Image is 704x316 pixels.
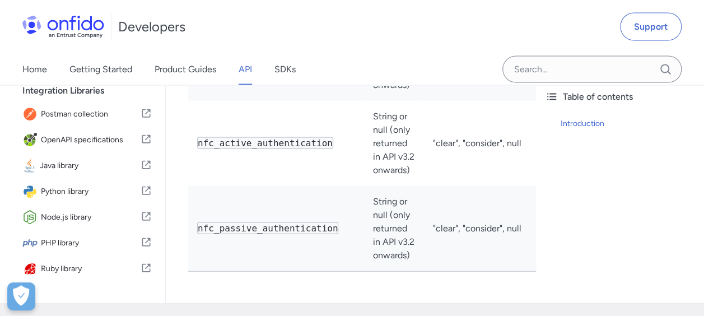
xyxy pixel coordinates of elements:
td: String or null (only returned in API v3.2 onwards) [363,186,423,272]
img: IconOpenAPI specifications [22,133,41,148]
a: Introduction [561,117,695,131]
a: Home [22,54,47,85]
button: Open Preferences [7,282,35,310]
span: Postman collection [41,107,141,123]
img: IconRuby library [22,262,41,277]
a: Product Guides [155,54,216,85]
div: Table of contents [545,90,695,104]
span: Ruby library [41,262,141,277]
input: Onfido search input field [502,56,682,83]
a: IconOpenAPI specificationsOpenAPI specifications [18,128,156,153]
td: String or null (only returned in API v3.2 onwards) [363,101,423,186]
span: Python library [41,184,141,200]
td: "clear", "consider", null [423,186,633,272]
a: IconJava libraryJava library [18,154,156,179]
a: Support [620,13,682,41]
span: Node.js library [41,210,141,226]
img: IconPython library [22,184,41,200]
img: Onfido Logo [22,16,104,38]
img: IconPHP library [22,236,41,252]
a: IconPython libraryPython library [18,180,156,205]
a: API [239,54,252,85]
div: Integration Libraries [22,80,161,103]
a: IconPHP libraryPHP library [18,231,156,256]
img: IconNode.js library [22,210,41,226]
span: OpenAPI specifications [41,133,141,148]
img: IconPostman collection [22,107,41,123]
img: IconJava library [22,159,40,174]
code: nfc_passive_authentication [197,222,338,234]
div: Cookie Preferences [7,282,35,310]
h1: Developers [118,18,185,36]
a: IconPostman collectionPostman collection [18,103,156,127]
a: IconNode.js libraryNode.js library [18,206,156,230]
a: Getting Started [69,54,132,85]
td: "clear", "consider", null [423,101,633,186]
span: PHP library [41,236,141,252]
a: IconRuby libraryRuby library [18,257,156,282]
a: SDKs [274,54,296,85]
code: nfc_active_authentication [197,137,333,149]
span: Java library [40,159,141,174]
